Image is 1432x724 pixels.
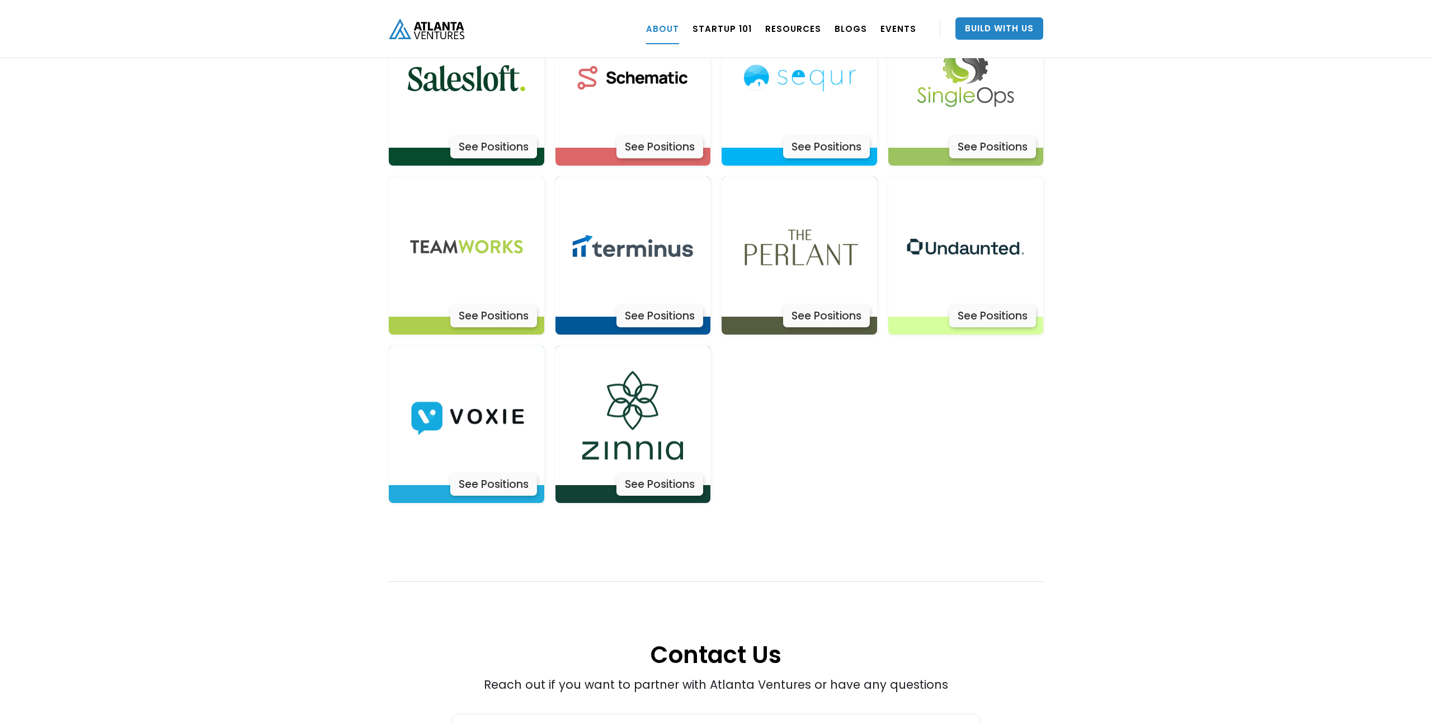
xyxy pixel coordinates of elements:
[729,8,869,148] img: Actively Learn
[783,136,870,158] div: See Positions
[888,8,1044,166] a: Actively LearnSee Positions
[397,8,536,148] img: Actively Learn
[389,8,544,166] a: Actively LearnSee Positions
[949,305,1036,327] div: See Positions
[555,177,711,335] a: Actively LearnSee Positions
[880,13,916,44] a: EVENTS
[722,8,877,166] a: Actively LearnSee Positions
[450,305,537,327] div: See Positions
[955,17,1043,40] a: Build With Us
[896,8,1035,148] img: Actively Learn
[616,305,703,327] div: See Positions
[555,346,711,504] a: Actively LearnSee Positions
[949,136,1036,158] div: See Positions
[616,136,703,158] div: See Positions
[397,177,536,317] img: Actively Learn
[722,177,877,335] a: Actively LearnSee Positions
[389,177,544,335] a: Actively LearnSee Positions
[646,13,679,44] a: ABOUT
[563,177,703,317] img: Actively Learn
[389,346,544,504] a: Actively LearnSee Positions
[555,8,711,166] a: Actively LearnSee Positions
[450,473,537,496] div: See Positions
[563,8,703,148] img: Actively Learn
[143,582,1289,693] div: Reach out if you want to partner with Atlanta Ventures or have any questions
[729,177,869,317] img: Actively Learn
[450,136,537,158] div: See Positions
[783,305,870,327] div: See Positions
[765,13,821,44] a: RESOURCES
[693,13,752,44] a: Startup 101
[888,177,1044,335] a: Actively LearnSee Positions
[563,346,703,486] img: Actively Learn
[397,346,536,486] img: Actively Learn
[835,13,867,44] a: BLOGS
[616,473,703,496] div: See Positions
[896,177,1035,317] img: Actively Learn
